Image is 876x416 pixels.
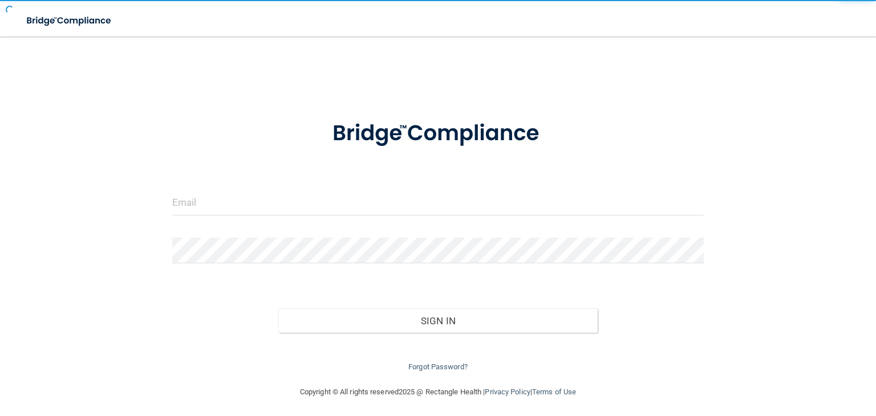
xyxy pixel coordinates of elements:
[17,9,122,32] img: bridge_compliance_login_screen.278c3ca4.svg
[230,374,646,410] div: Copyright © All rights reserved 2025 @ Rectangle Health | |
[310,105,567,162] img: bridge_compliance_login_screen.278c3ca4.svg
[172,190,704,215] input: Email
[532,388,576,396] a: Terms of Use
[485,388,530,396] a: Privacy Policy
[408,362,468,371] a: Forgot Password?
[278,308,597,333] button: Sign In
